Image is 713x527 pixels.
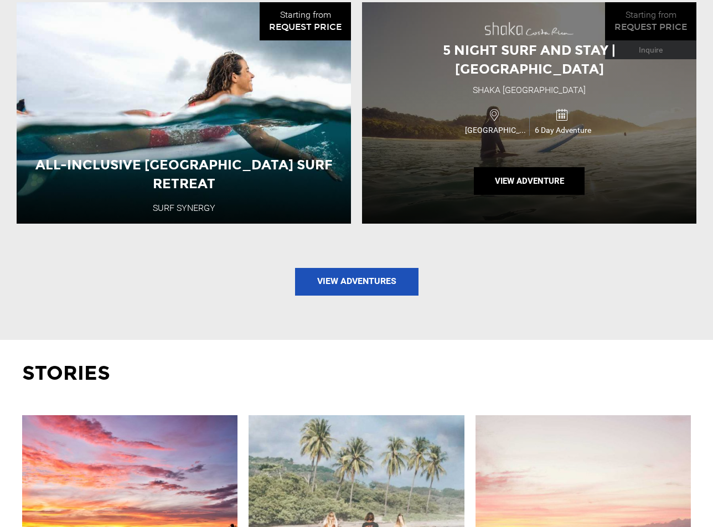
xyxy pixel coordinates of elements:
[485,22,573,35] img: images
[295,268,418,296] a: View Adventures
[22,359,691,387] p: Stories
[474,167,585,195] button: View Adventure
[530,125,596,136] span: 6 Day Adventure
[473,84,586,97] div: Shaka [GEOGRAPHIC_DATA]
[462,125,529,136] span: [GEOGRAPHIC_DATA]
[443,42,616,77] span: 5 Night Surf and Stay | [GEOGRAPHIC_DATA]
